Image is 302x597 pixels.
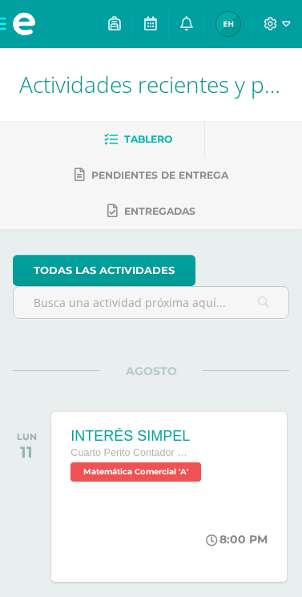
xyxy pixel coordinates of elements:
[107,199,195,224] a: Entregadas
[17,442,37,462] div: 11
[70,447,191,458] span: Cuarto Perito Contador con Orientación en Computación
[124,205,195,217] span: Entregadas
[74,163,228,188] a: Pendientes de entrega
[124,133,172,145] span: Tablero
[216,12,240,36] img: f7308ab4caefd330006e7cd0818862a3.png
[14,287,288,318] input: Busca una actividad próxima aquí...
[17,431,37,442] div: LUN
[104,127,172,152] a: Tablero
[13,255,195,286] a: todas las Actividades
[70,428,205,445] div: INTERÉS SIMPEL
[91,169,228,181] span: Pendientes de entrega
[100,364,203,378] span: AGOSTO
[70,462,201,482] span: Matemática Comercial 'A'
[206,532,268,547] div: 8:00 PM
